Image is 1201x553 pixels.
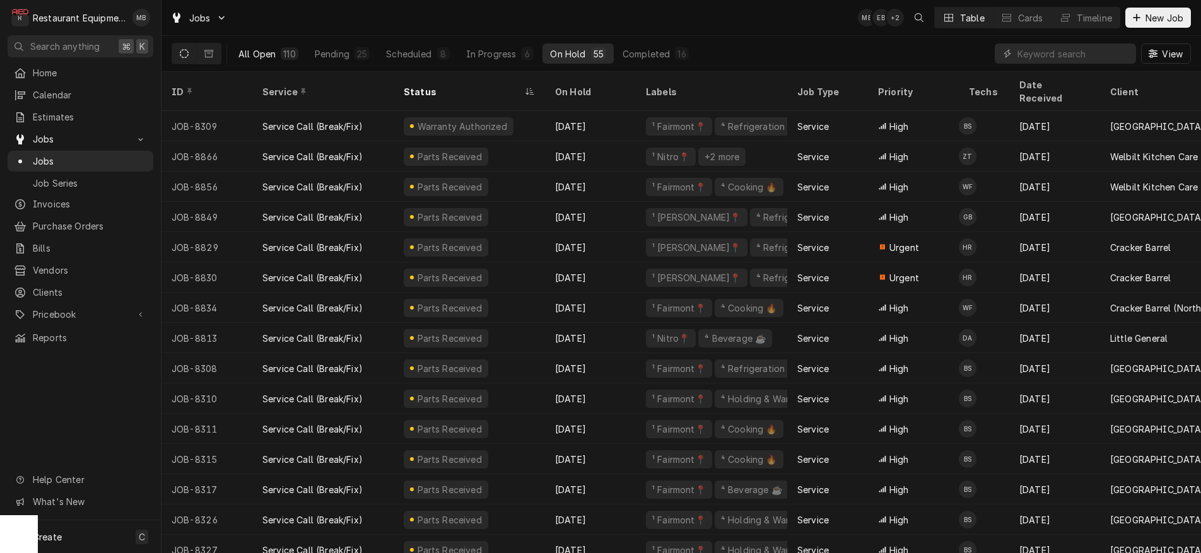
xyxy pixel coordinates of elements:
div: Service Call (Break/Fix) [262,483,363,496]
div: Parts Received [416,453,483,466]
a: Go to Pricebook [8,304,153,325]
div: ⁴ Holding & Warming ♨️ [720,513,824,527]
span: New Job [1143,11,1186,25]
div: ⁴ Refrigeration ❄️ [720,120,800,133]
div: BS [959,420,976,438]
div: Date Received [1019,78,1087,105]
div: JOB-8866 [161,141,252,172]
div: 110 [283,47,295,61]
div: [DATE] [545,293,636,323]
div: BS [959,390,976,407]
input: Keyword search [1017,44,1130,64]
div: Wesley Fisher's Avatar [959,178,976,195]
div: Bryan Sanders's Avatar [959,420,976,438]
div: ¹ Fairmont📍 [651,513,707,527]
div: Service Call (Break/Fix) [262,362,363,375]
span: High [889,180,909,194]
a: Vendors [8,260,153,281]
div: Service [797,453,829,466]
div: In Progress [466,47,517,61]
span: Create [33,532,62,542]
div: Service Call (Break/Fix) [262,120,363,133]
div: Service Call (Break/Fix) [262,453,363,466]
div: [DATE] [1009,444,1100,474]
div: ¹ Fairmont📍 [651,362,707,375]
div: Service Call (Break/Fix) [262,271,363,284]
div: DA [959,329,976,347]
span: High [889,422,909,436]
div: Service Call (Break/Fix) [262,150,363,163]
div: 8 [440,47,447,61]
a: Estimates [8,107,153,127]
div: Parts Received [416,301,483,315]
div: Parts Received [416,362,483,375]
div: JOB-8311 [161,414,252,444]
span: High [889,150,909,163]
div: Gary Beaver's Avatar [959,208,976,226]
div: Service Call (Break/Fix) [262,180,363,194]
div: All Open [238,47,276,61]
div: ⁴ Holding & Warming ♨️ [720,392,824,405]
div: ¹ Nitro📍 [651,150,691,163]
div: ⁴ Beverage ☕ [720,483,783,496]
span: Help Center [33,473,146,486]
div: [DATE] [545,111,636,141]
div: On Hold [555,85,623,98]
div: [DATE] [545,474,636,504]
div: Service [797,211,829,224]
div: BS [959,359,976,377]
div: ¹ Fairmont📍 [651,483,707,496]
span: ⌘ [122,40,131,53]
div: ⁴ Refrigeration ❄️ [755,241,835,254]
div: ¹ Fairmont📍 [651,453,707,466]
span: High [889,301,909,315]
div: Timeline [1077,11,1112,25]
div: JOB-8317 [161,474,252,504]
div: ¹ Fairmont📍 [651,301,707,315]
div: Bryan Sanders's Avatar [959,480,976,498]
div: Job Type [797,85,858,98]
div: Service [797,271,829,284]
div: MB [132,9,150,26]
div: BS [959,511,976,528]
div: Parts Received [416,332,483,345]
div: Parts Received [416,241,483,254]
div: Welbilt Kitchen Care [1110,180,1198,194]
span: Bills [33,242,147,255]
div: ⁴ Beverage ☕ [703,332,767,345]
div: Pending [315,47,349,61]
div: 6 [524,47,531,61]
span: Reports [33,331,147,344]
div: BS [959,450,976,468]
div: JOB-8308 [161,353,252,383]
div: Service [797,120,829,133]
div: Warranty Authorized [416,120,508,133]
div: JOB-8310 [161,383,252,414]
span: Invoices [33,197,147,211]
div: Parts Received [416,211,483,224]
div: Labels [646,85,777,98]
div: [DATE] [545,504,636,535]
div: Bryan Sanders's Avatar [959,390,976,407]
div: [DATE] [1009,202,1100,232]
span: Urgent [889,241,919,254]
div: Service Call (Break/Fix) [262,241,363,254]
div: Cracker Barrel [1110,241,1171,254]
div: Matthew Brunty's Avatar [858,9,876,26]
div: Parts Received [416,392,483,405]
div: JOB-8829 [161,232,252,262]
div: JOB-8830 [161,262,252,293]
div: [DATE] [1009,353,1100,383]
div: [DATE] [1009,262,1100,293]
div: Status [404,85,522,98]
span: High [889,362,909,375]
span: What's New [33,495,146,508]
div: [DATE] [545,232,636,262]
div: [DATE] [545,202,636,232]
span: High [889,120,909,133]
div: ⁴ Cooking 🔥 [720,301,778,315]
span: High [889,453,909,466]
div: Service [797,301,829,315]
a: Home [8,62,153,83]
div: Service [797,332,829,345]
